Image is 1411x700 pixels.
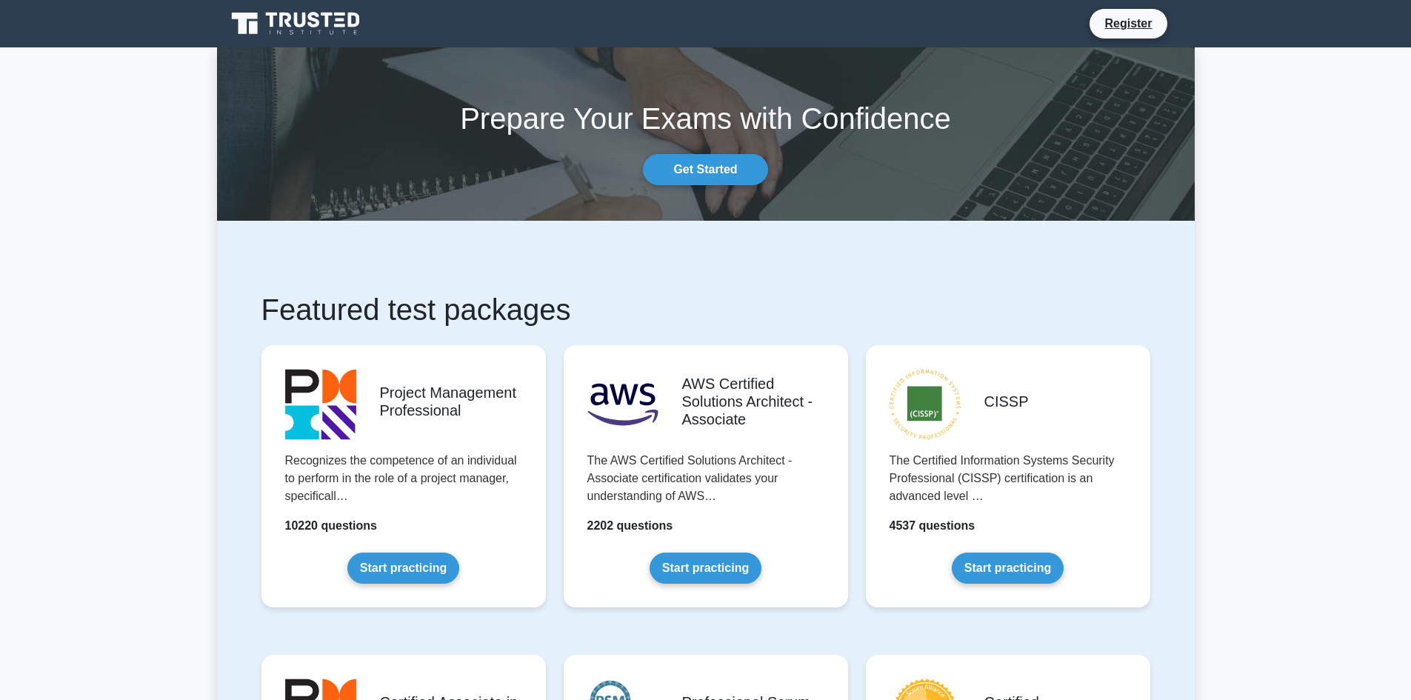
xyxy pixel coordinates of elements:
[650,553,761,584] a: Start practicing
[1095,14,1161,33] a: Register
[347,553,459,584] a: Start practicing
[643,154,767,185] a: Get Started
[217,101,1195,136] h1: Prepare Your Exams with Confidence
[952,553,1064,584] a: Start practicing
[261,292,1150,327] h1: Featured test packages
